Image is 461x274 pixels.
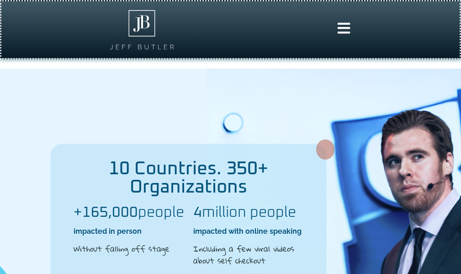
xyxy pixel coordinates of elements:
[74,226,184,236] h2: impacted in person
[74,243,184,255] h2: Without falling off stage
[193,205,304,220] h2: million people
[193,243,304,266] h2: Including a few viral videos about self checkout
[74,205,138,220] b: +165,000
[193,205,202,220] b: 4
[193,226,304,236] h2: impacted with online speaking
[51,160,326,196] h2: 10 Countries. 350+ Organizations
[74,205,184,220] h2: people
